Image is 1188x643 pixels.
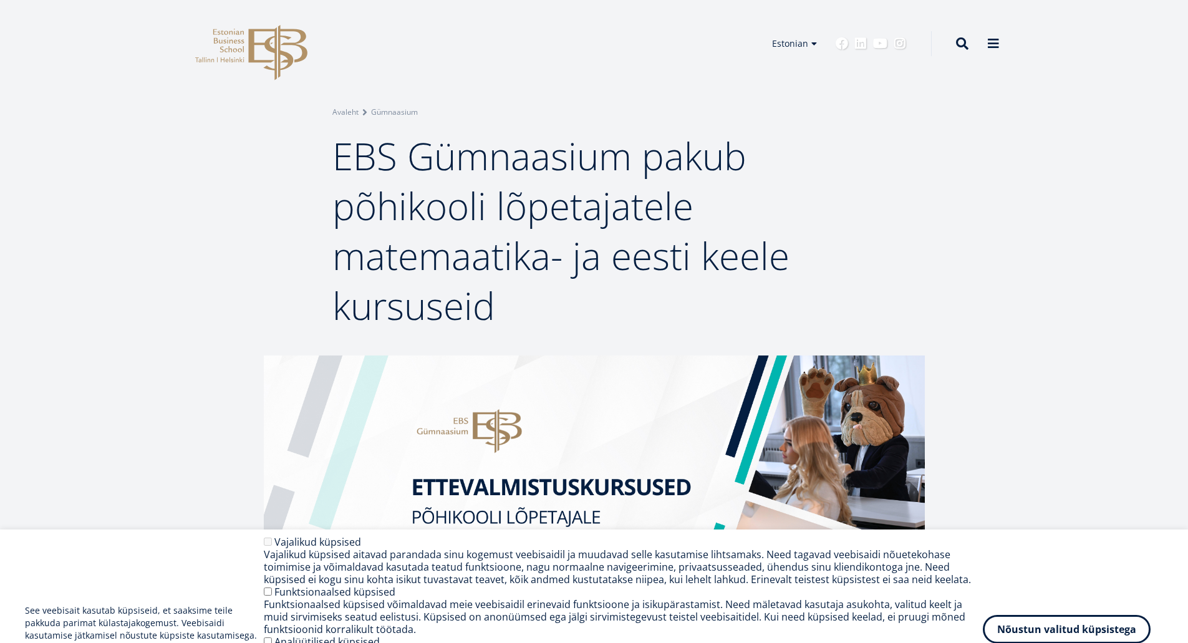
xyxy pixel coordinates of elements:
a: Linkedin [854,37,867,50]
div: Funktsionaalsed küpsised võimaldavad meie veebisaidil erinevaid funktsioone ja isikupärastamist. ... [264,598,983,636]
a: Instagram [894,37,906,50]
a: Gümnaasium [371,106,418,118]
div: Vajalikud küpsised aitavad parandada sinu kogemust veebisaidil ja muudavad selle kasutamise lihts... [264,548,983,586]
label: Funktsionaalsed küpsised [274,585,395,599]
a: Facebook [836,37,848,50]
span: EBS Gümnaasium pakub põhikooli lõpetajatele matemaatika- ja eesti keele kursuseid [332,130,790,331]
label: Vajalikud küpsised [274,535,361,549]
a: Youtube [873,37,887,50]
a: Avaleht [332,106,359,118]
